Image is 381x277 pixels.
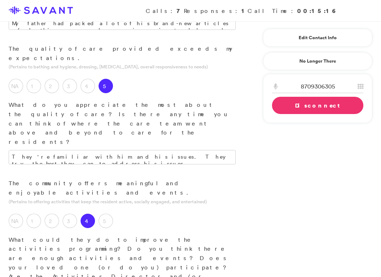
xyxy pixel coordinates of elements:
label: NA [9,79,23,93]
p: What do you appreciate the most about the quality of care? Is there any time you can think of whe... [9,100,236,146]
strong: 00:15:16 [297,7,336,15]
strong: 7 [177,7,184,15]
label: 2 [45,214,59,228]
label: 5 [99,214,113,228]
p: The community offers meaningful and enjoyable activities and events. [9,179,236,197]
label: 4 [81,214,95,228]
label: 3 [63,214,77,228]
a: Edit Contact Info [272,32,363,44]
a: No Longer There [263,52,372,70]
label: 1 [27,79,41,93]
strong: 1 [241,7,248,15]
label: 2 [45,79,59,93]
p: (Pertains to bathing and hygiene, dressing, [MEDICAL_DATA], overall responsiveness to needs) [9,63,236,70]
label: 5 [99,79,113,93]
label: 3 [63,79,77,93]
label: 4 [81,79,95,93]
a: Disconnect [272,97,363,114]
p: (Pertains to offering activities that keep the resident active, socially engaged, and entertained) [9,198,236,205]
label: 1 [27,214,41,228]
p: The quality of care provided exceeds my expectations. [9,44,236,63]
label: NA [9,214,23,228]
